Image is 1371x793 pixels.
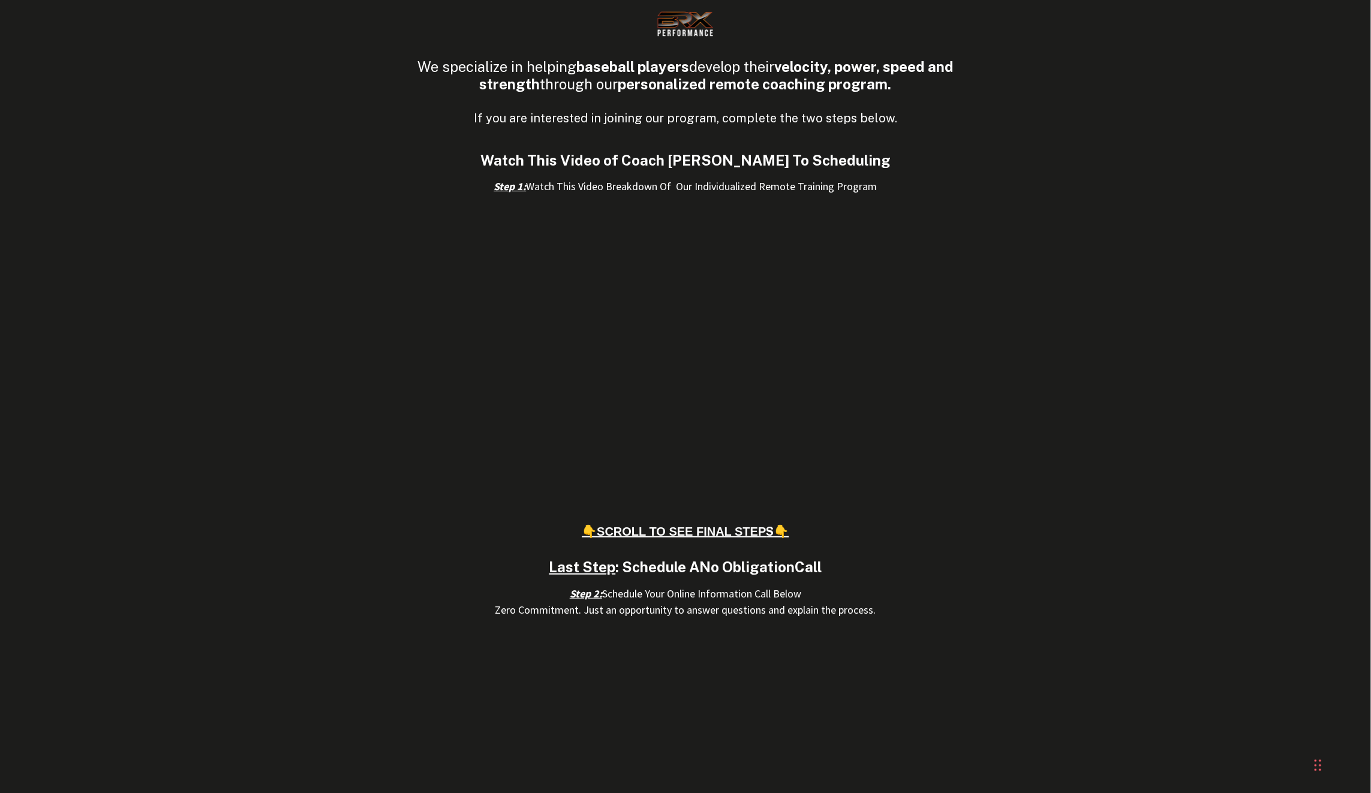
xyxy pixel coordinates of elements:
[656,9,715,39] img: BRX Transparent Logo-2
[582,524,789,539] strong: S
[480,58,954,92] span: velocity, power, speed and strength
[398,585,973,618] p: Schedule Your Online Information Call Below Zero Commitment. Just an opportunity to answer questi...
[398,194,973,518] iframe: HubSpot Video
[398,152,973,169] h1: Watch This Video of Coach [PERSON_NAME] To Scheduling
[700,558,795,575] span: No Obligation
[576,58,689,75] span: baseball players
[494,179,527,193] span: Step 1:
[398,112,973,126] h1: If you are interested in joining our program, complete the two steps below.
[570,587,602,600] span: Step 2:
[1315,747,1322,783] div: Drag
[1195,663,1371,793] iframe: Chat Widget
[398,58,973,92] h1: We specialize in helping develop their through our
[774,525,789,538] span: 👇
[618,76,892,92] span: personalized remote coaching program.
[549,558,616,575] span: Last Step
[527,179,877,193] span: Watch This Video Breakdown Of Our Individualized Remote Training Program
[398,558,973,575] h1: : Schedule A Call
[582,525,766,538] span: 👇SCROLL TO SEE FINAL STEP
